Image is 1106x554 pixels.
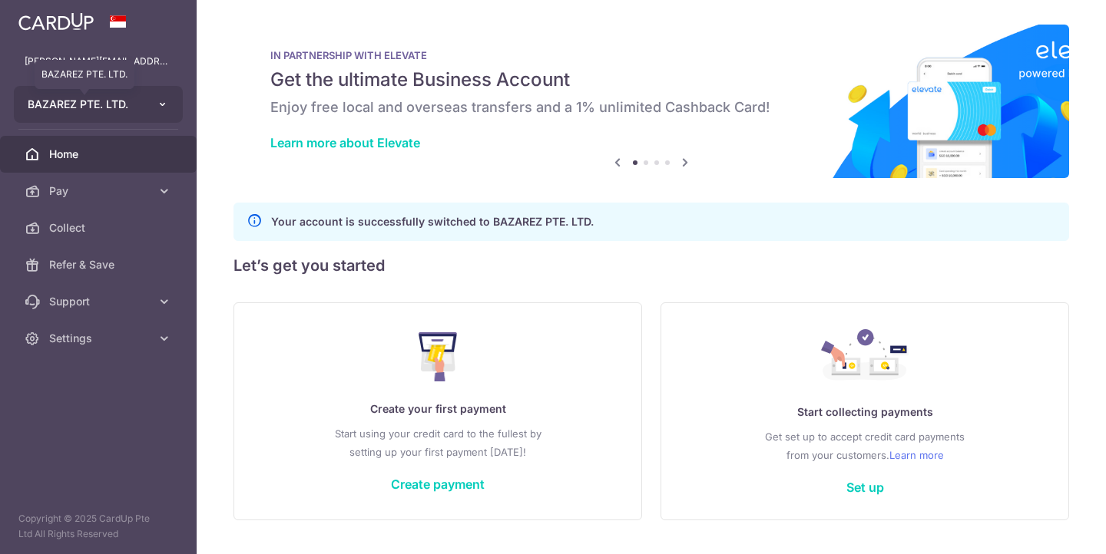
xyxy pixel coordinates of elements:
[35,11,67,25] span: Help
[821,329,909,384] img: Collect Payment
[692,403,1038,421] p: Start collecting payments
[14,86,183,123] button: BAZAREZ PTE. LTD.BAZAREZ PTE. LTD.
[270,98,1032,117] h6: Enjoy free local and overseas transfers and a 1% unlimited Cashback Card!
[846,480,884,495] a: Set up
[265,424,611,461] p: Start using your credit card to the fullest by setting up your first payment [DATE]!
[391,477,485,492] a: Create payment
[271,213,594,231] p: Your account is successfully switched to BAZAREZ PTE. LTD.
[419,332,458,381] img: Make Payment
[18,12,94,31] img: CardUp
[270,49,1032,61] p: IN PARTNERSHIP WITH ELEVATE
[265,400,611,418] p: Create your first payment
[35,60,134,89] div: BAZAREZ PTE. LTD.
[270,68,1032,92] h5: Get the ultimate Business Account
[233,253,1069,278] h5: Let’s get you started
[49,331,151,346] span: Settings
[49,183,151,199] span: Pay
[49,147,151,162] span: Home
[49,294,151,309] span: Support
[233,25,1069,178] img: Renovation banner
[692,427,1038,464] p: Get set up to accept credit card payments from your customers.
[28,97,141,112] span: BAZAREZ PTE. LTD.
[889,446,944,464] a: Learn more
[49,220,151,236] span: Collect
[49,257,151,272] span: Refer & Save
[25,54,172,69] p: [PERSON_NAME][EMAIL_ADDRESS][DOMAIN_NAME]
[270,135,420,150] a: Learn more about Elevate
